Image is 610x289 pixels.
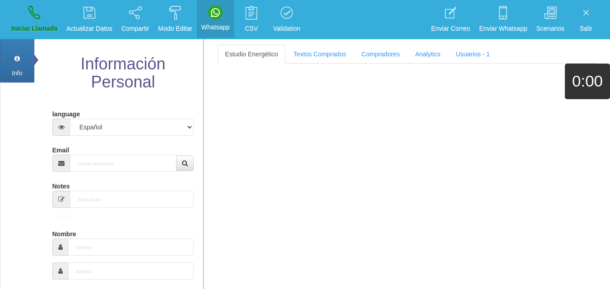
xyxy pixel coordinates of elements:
a: Compradores [354,45,407,64]
p: Salir [573,23,599,34]
p: Validation [273,23,300,34]
a: Iniciar Llamada [8,3,61,37]
p: Actualizar Datos [66,23,112,34]
a: Salir [570,3,602,37]
a: Actualizar Datos [63,3,116,37]
p: Iniciar Llamada [11,23,57,34]
p: CSV [239,23,264,34]
label: language [52,106,80,119]
input: Apellido [68,262,194,280]
a: Modo Editar [155,3,195,37]
a: CSV [236,3,267,37]
a: Usuarios - 1 [448,45,497,64]
a: Scenarios [533,3,568,37]
a: Compartir [118,3,152,37]
a: Validation [270,3,303,37]
p: Enviar Correo [431,23,470,34]
input: Nombre [68,239,194,256]
h2: Información Personal [50,55,196,91]
a: Analytics [408,45,447,64]
a: Textos Comprados [286,45,354,64]
p: Enviar Whatsapp [479,23,527,34]
a: Whatsapp [198,3,233,35]
h1: 0:00 [565,73,610,90]
label: Nombre [52,226,76,239]
a: Estudio Energético [218,45,285,64]
label: Email [52,142,69,155]
input: Short-Notes [70,191,194,208]
input: Correo electrónico [70,155,177,172]
p: Modo Editar [158,23,192,34]
p: Scenarios [536,23,564,34]
p: Whatsapp [201,22,230,32]
label: Notes [52,179,70,191]
p: Compartir [121,23,149,34]
a: Enviar Whatsapp [476,3,531,37]
a: Enviar Correo [428,3,473,37]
